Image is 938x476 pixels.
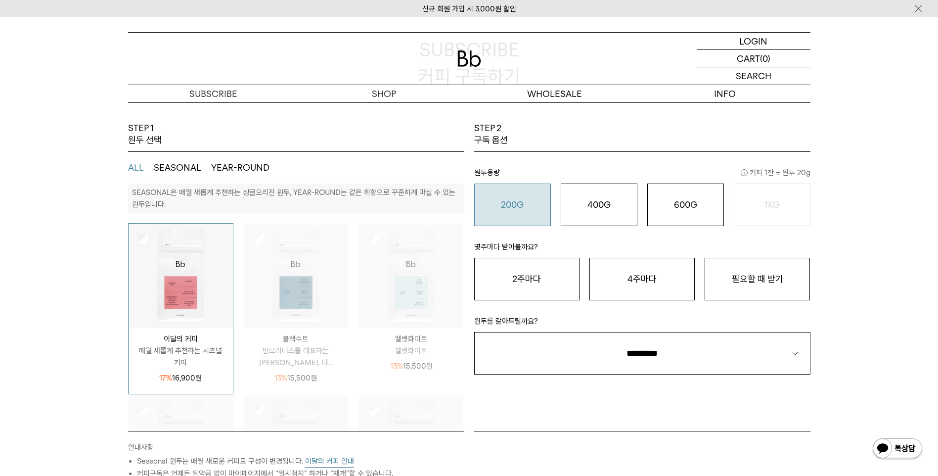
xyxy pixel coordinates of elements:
[128,441,464,455] p: 안내사항
[299,85,469,102] a: SHOP
[359,345,463,357] p: 벨벳화이트
[760,50,770,67] p: (0)
[159,372,202,384] p: 16,900
[422,4,516,13] a: 신규 회원 가입 시 3,000원 할인
[501,199,524,210] o: 200G
[739,33,767,49] p: LOGIN
[195,374,202,382] span: 원
[474,167,810,184] p: 원두용량
[674,199,697,210] o: 600G
[734,184,810,226] button: 1KG
[469,85,640,102] p: WHOLESALE
[764,199,780,210] o: 1KG
[474,258,580,300] button: 2주마다
[129,345,233,369] p: 매월 새롭게 추천하는 시즈널 커피
[737,50,760,67] p: CART
[359,333,463,345] p: 벨벳화이트
[697,33,810,50] a: LOGIN
[589,258,695,300] button: 4주마다
[129,333,233,345] p: 이달의 커피
[390,362,403,371] span: 13%
[129,224,233,328] img: 상품이미지
[872,437,923,461] img: 카카오톡 채널 1:1 채팅 버튼
[128,122,162,146] p: STEP 1 원두 선택
[390,360,433,372] p: 15,500
[474,184,551,226] button: 200G
[426,362,433,371] span: 원
[311,374,317,382] span: 원
[561,184,637,226] button: 400G
[359,224,463,328] img: 상품이미지
[587,199,611,210] o: 400G
[305,455,354,468] button: 이달의 커피 안내
[128,162,144,174] button: ALL
[474,122,508,146] p: STEP 2 구독 옵션
[697,50,810,67] a: CART (0)
[211,162,269,174] button: YEAR-ROUND
[274,374,287,382] span: 13%
[244,224,348,328] img: 상품이미지
[132,188,455,209] p: SEASONAL은 매월 새롭게 추천하는 싱글오리진 원두, YEAR-ROUND는 같은 취향으로 꾸준하게 마실 수 있는 원두입니다.
[457,50,481,67] img: 로고
[274,372,317,384] p: 15,500
[474,315,810,332] p: 원두를 갈아드릴까요?
[154,162,201,174] button: SEASONAL
[647,184,724,226] button: 600G
[741,167,810,179] span: 커피 1잔 = 윈두 20g
[640,85,810,102] p: INFO
[474,241,810,258] p: 몇주마다 받아볼까요?
[137,455,464,468] li: Seasonal 원두는 매월 새로운 커피로 구성이 변경됩니다.
[159,374,172,382] span: 17%
[244,333,348,345] p: 블랙수트
[244,345,348,369] p: 빈브라더스를 대표하는 [PERSON_NAME]. 다...
[128,85,299,102] a: SUBSCRIBE
[736,67,771,85] p: SEARCH
[705,258,810,300] button: 필요할 때 받기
